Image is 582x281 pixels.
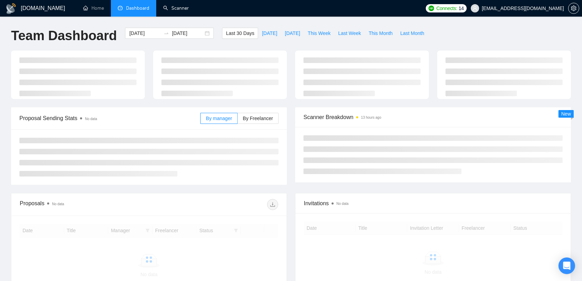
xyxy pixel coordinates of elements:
[568,6,579,11] span: setting
[304,199,562,208] span: Invitations
[361,116,381,119] time: 13 hours ago
[308,29,330,37] span: This Week
[400,29,424,37] span: Last Month
[52,202,64,206] span: No data
[396,28,428,39] button: Last Month
[83,5,104,11] a: homeHome
[163,5,189,11] a: searchScanner
[334,28,365,39] button: Last Week
[262,29,277,37] span: [DATE]
[126,5,149,11] span: Dashboard
[304,28,334,39] button: This Week
[369,29,393,37] span: This Month
[129,29,161,37] input: Start date
[226,29,254,37] span: Last 30 Days
[11,28,117,44] h1: Team Dashboard
[429,6,434,11] img: upwork-logo.png
[558,257,575,274] div: Open Intercom Messenger
[568,3,579,14] button: setting
[561,111,571,117] span: New
[164,30,169,36] span: swap-right
[85,117,97,121] span: No data
[243,116,273,121] span: By Freelancer
[6,3,17,14] img: logo
[206,116,232,121] span: By manager
[285,29,300,37] span: [DATE]
[336,202,349,206] span: No data
[303,113,563,121] span: Scanner Breakdown
[473,6,477,11] span: user
[436,4,457,12] span: Connects:
[172,29,203,37] input: End date
[164,30,169,36] span: to
[365,28,396,39] button: This Month
[568,6,579,11] a: setting
[281,28,304,39] button: [DATE]
[20,199,149,210] div: Proposals
[258,28,281,39] button: [DATE]
[19,114,200,123] span: Proposal Sending Stats
[118,6,123,10] span: dashboard
[459,4,464,12] span: 14
[338,29,361,37] span: Last Week
[222,28,258,39] button: Last 30 Days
